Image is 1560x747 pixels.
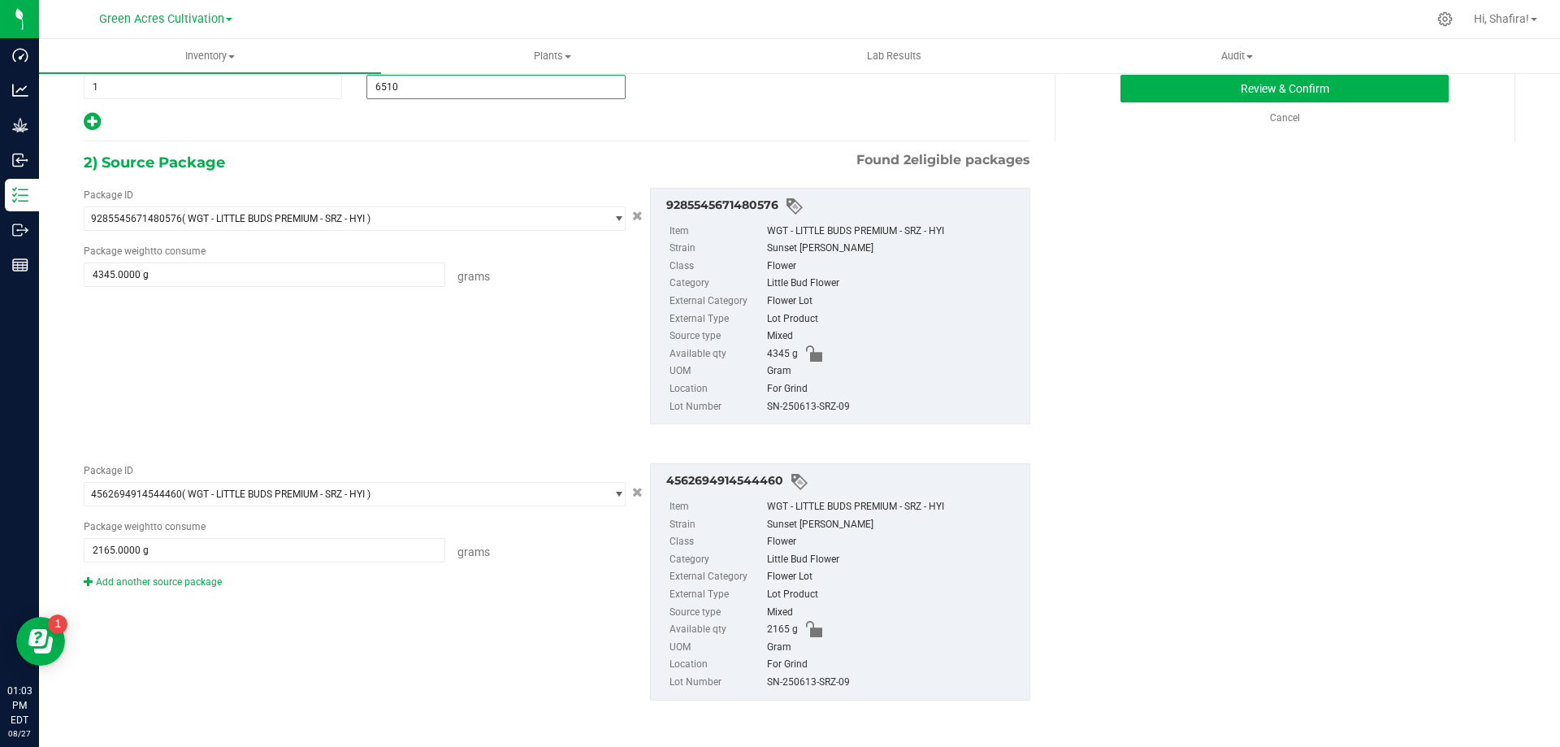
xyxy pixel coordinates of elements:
[856,150,1030,170] span: Found eligible packages
[903,152,911,167] span: 2
[767,328,1021,345] div: Mixed
[1067,49,1407,63] span: Audit
[767,240,1021,258] div: Sunset [PERSON_NAME]
[627,480,648,504] button: Cancel button
[12,82,28,98] inline-svg: Analytics
[845,49,943,63] span: Lab Results
[767,498,1021,516] div: WGT - LITTLE BUDS PREMIUM - SRZ - HYI
[767,380,1021,398] div: For Grind
[84,150,225,175] span: 2) Source Package
[669,363,764,380] label: UOM
[669,345,764,363] label: Available qty
[669,398,764,416] label: Lot Number
[84,119,101,131] span: Add new output
[669,656,764,674] label: Location
[666,197,1021,216] div: 9285545671480576
[767,551,1021,569] div: Little Bud Flower
[669,275,764,293] label: Category
[84,521,206,532] span: Package to consume
[767,363,1021,380] div: Gram
[666,472,1021,492] div: 4562694914544460
[91,489,182,500] span: 4562694914544460
[767,345,798,363] span: 4345 g
[767,656,1021,674] div: For Grind
[767,604,1021,622] div: Mixed
[124,245,154,257] span: weight
[767,293,1021,311] div: Flower Lot
[12,222,28,238] inline-svg: Outbound
[48,615,67,634] iframe: Resource center unread badge
[39,39,381,73] a: Inventory
[84,189,133,201] span: Package ID
[182,213,370,224] span: ( WGT - LITTLE BUDS PREMIUM - SRZ - HYI )
[124,521,154,532] span: weight
[12,47,28,63] inline-svg: Dashboard
[457,545,490,558] span: Grams
[84,263,444,286] input: 4345.0000 g
[669,258,764,276] label: Class
[669,328,764,345] label: Source type
[767,621,798,639] span: 2165 g
[669,639,764,657] label: UOM
[669,293,764,311] label: External Category
[7,727,32,740] p: 08/27
[767,311,1021,328] div: Lot Product
[669,498,764,516] label: Item
[84,76,341,98] input: 1
[767,258,1021,276] div: Flower
[767,398,1021,416] div: SN-250613-SRZ-09
[767,586,1021,604] div: Lot Product
[669,621,764,639] label: Available qty
[84,539,444,562] input: 2165.0000 g
[1270,112,1300,124] a: Cancel
[767,275,1021,293] div: Little Bud Flower
[767,674,1021,692] div: SN-250613-SRZ-09
[669,516,764,534] label: Strain
[669,674,764,692] label: Lot Number
[669,604,764,622] label: Source type
[669,551,764,569] label: Category
[604,483,625,506] span: select
[1066,39,1408,73] a: Audit
[382,49,722,63] span: Plants
[1435,11,1455,27] div: Manage settings
[669,311,764,328] label: External Type
[381,39,723,73] a: Plants
[767,223,1021,241] div: WGT - LITTLE BUDS PREMIUM - SRZ - HYI
[39,49,381,63] span: Inventory
[12,187,28,203] inline-svg: Inventory
[12,117,28,133] inline-svg: Grow
[767,533,1021,551] div: Flower
[669,223,764,241] label: Item
[7,684,32,727] p: 01:03 PM EDT
[12,257,28,273] inline-svg: Reports
[767,516,1021,534] div: Sunset [PERSON_NAME]
[16,617,65,666] iframe: Resource center
[91,213,182,224] span: 9285545671480576
[669,533,764,551] label: Class
[84,465,133,476] span: Package ID
[1474,12,1529,25] span: Hi, Shafira!
[84,245,206,257] span: Package to consume
[669,568,764,586] label: External Category
[457,270,490,283] span: Grams
[1120,75,1449,102] button: Review & Confirm
[723,39,1065,73] a: Lab Results
[12,152,28,168] inline-svg: Inbound
[767,568,1021,586] div: Flower Lot
[767,639,1021,657] div: Gram
[669,240,764,258] label: Strain
[84,576,222,588] a: Add another source package
[182,489,370,500] span: ( WGT - LITTLE BUDS PREMIUM - SRZ - HYI )
[669,586,764,604] label: External Type
[604,207,625,230] span: select
[669,380,764,398] label: Location
[99,12,224,26] span: Green Acres Cultivation
[627,205,648,228] button: Cancel button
